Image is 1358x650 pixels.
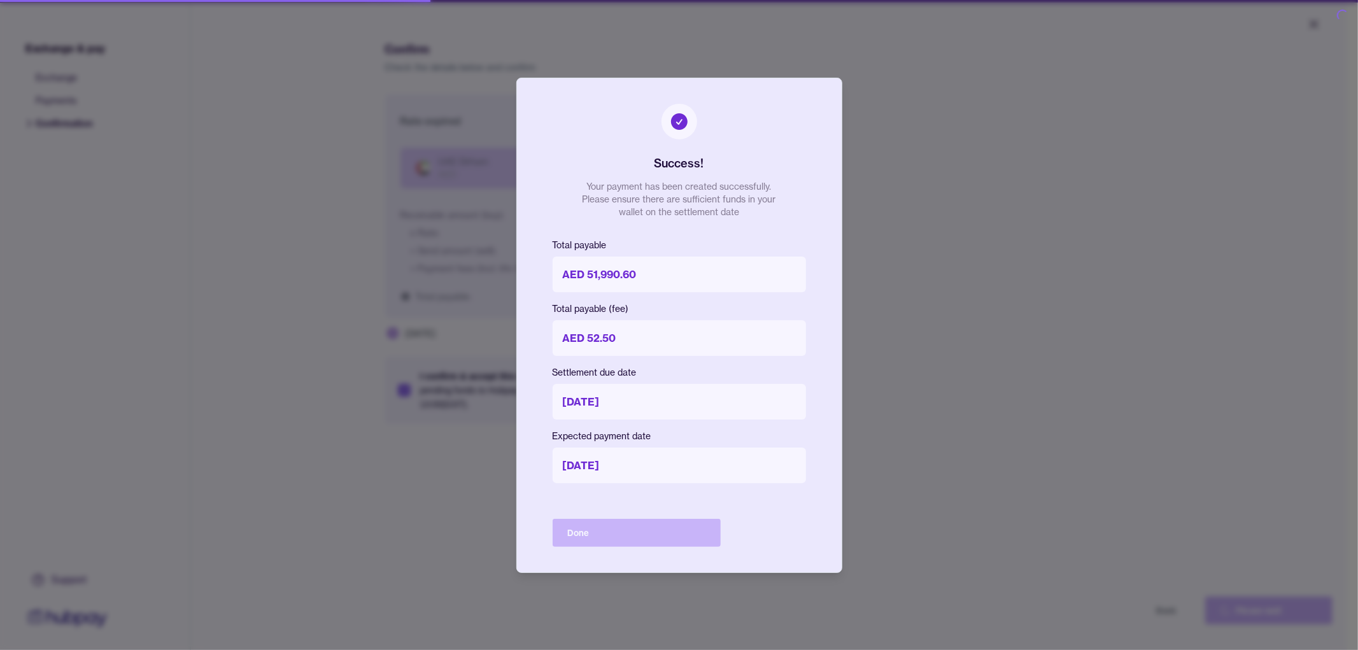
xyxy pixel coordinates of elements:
[577,180,781,218] p: Your payment has been created successfully. Please ensure there are sufficient funds in your wall...
[553,366,806,379] p: Settlement due date
[553,448,806,483] p: [DATE]
[553,302,806,315] p: Total payable (fee)
[654,155,704,173] h2: Success!
[553,239,806,251] p: Total payable
[553,430,806,442] p: Expected payment date
[553,257,806,292] p: AED 51,990.60
[553,320,806,356] p: AED 52.50
[553,384,806,420] p: [DATE]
